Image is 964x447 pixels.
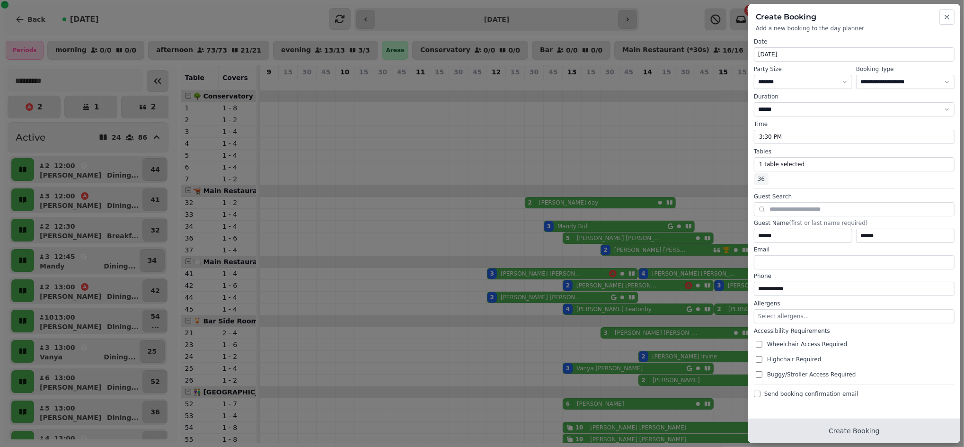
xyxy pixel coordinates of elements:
[754,157,955,171] button: 1 table selected
[754,130,955,144] button: 3:30 PM
[767,356,822,363] span: Highchair Required
[754,65,852,73] label: Party Size
[754,120,955,128] label: Time
[754,38,955,45] label: Date
[754,309,955,323] button: Select allergens...
[758,313,809,320] span: Select allergens...
[754,173,769,185] span: 36
[756,11,953,23] h2: Create Booking
[756,356,762,363] input: Highchair Required
[754,148,955,155] label: Tables
[764,390,858,398] span: Send booking confirmation email
[767,371,856,378] span: Buggy/Stroller Access Required
[754,327,955,335] label: Accessibility Requirements
[756,371,762,378] input: Buggy/Stroller Access Required
[754,47,955,62] button: [DATE]
[856,65,955,73] label: Booking Type
[748,419,960,443] button: Create Booking
[789,220,867,226] span: (first or last name required)
[754,219,955,227] label: Guest Name
[756,341,762,348] input: Wheelchair Access Required
[754,93,955,100] label: Duration
[767,340,848,348] span: Wheelchair Access Required
[756,25,953,32] p: Add a new booking to the day planner
[754,391,761,397] input: Send booking confirmation email
[754,300,955,307] label: Allergens
[754,272,955,280] label: Phone
[754,193,955,200] label: Guest Search
[754,246,955,253] label: Email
